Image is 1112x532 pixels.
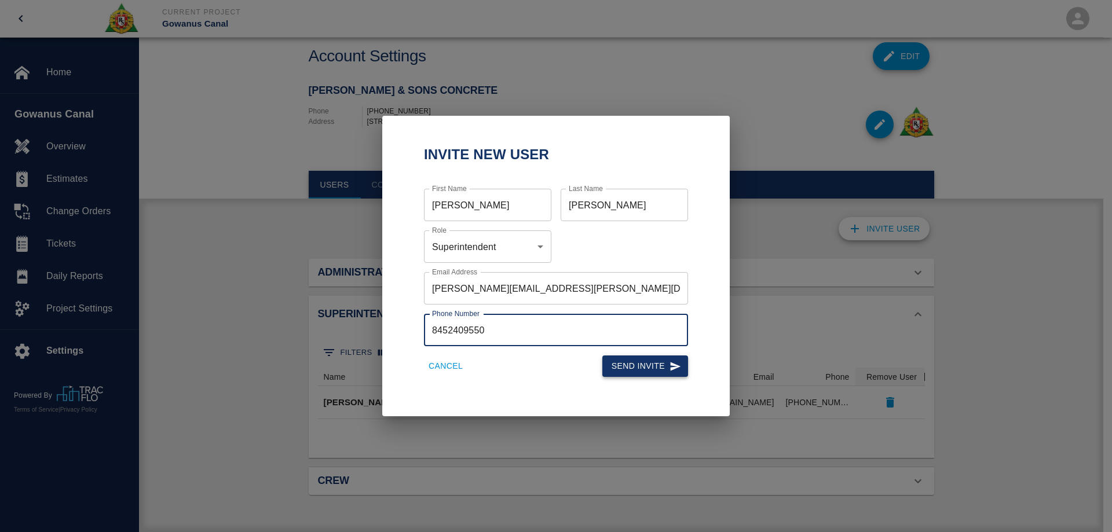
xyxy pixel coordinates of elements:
[432,240,543,254] div: Superintendent
[432,267,477,277] label: Email Address
[569,184,603,193] label: Last Name
[1054,476,1112,532] iframe: Chat Widget
[602,355,688,377] button: Send Invite
[432,184,467,193] label: First Name
[432,309,480,318] label: Phone Number
[410,144,702,166] h2: Invite New User
[424,355,467,377] button: Cancel
[432,225,447,235] label: Role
